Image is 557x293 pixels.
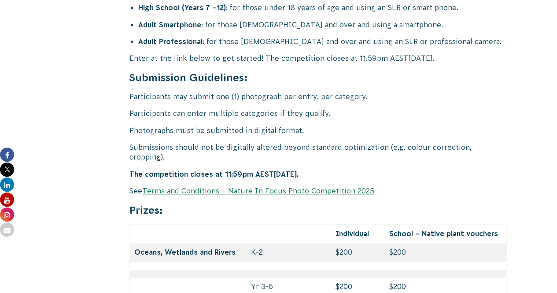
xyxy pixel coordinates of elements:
[129,53,507,63] p: Enter at the link below to get started! The competition closes at 11.59pm AEST[DATE].
[138,20,507,30] li: : for those [DEMOGRAPHIC_DATA] and over and using a smartphone.
[138,37,203,45] strong: Adult Professional
[138,37,507,46] li: : for those [DEMOGRAPHIC_DATA] and over and using an SLR or professional camera.
[389,230,498,237] strong: School – Native plant vouchers
[129,186,507,196] p: See
[129,170,299,178] strong: The competition closes at 11:59pm AEST[DATE].
[336,230,369,237] strong: Individual
[138,21,201,29] strong: Adult Smartphone
[331,243,385,262] td: $200
[134,248,236,256] strong: Oceans, Wetlands and Rivers
[129,108,507,118] p: Participants can enter multiple categories if they qualify.
[385,243,507,262] td: $200
[129,142,507,162] p: Submissions should not be digitally altered beyond standard optimization (e.g. colour correction,...
[129,204,163,216] strong: Prizes:
[247,243,331,262] td: K-2
[129,92,507,101] p: Participants may submit one (1) photograph per entry, per category.
[129,126,507,135] p: Photographs must be submitted in digital format.
[129,72,247,83] strong: Submission Guidelines:
[138,3,507,12] li: : for those under 18 years of age and using an SLR or smart phone.
[138,4,226,11] strong: High School (Years 7 –12)
[142,187,374,195] a: Terms and Conditions – Nature In Focus Photo Competition 2025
